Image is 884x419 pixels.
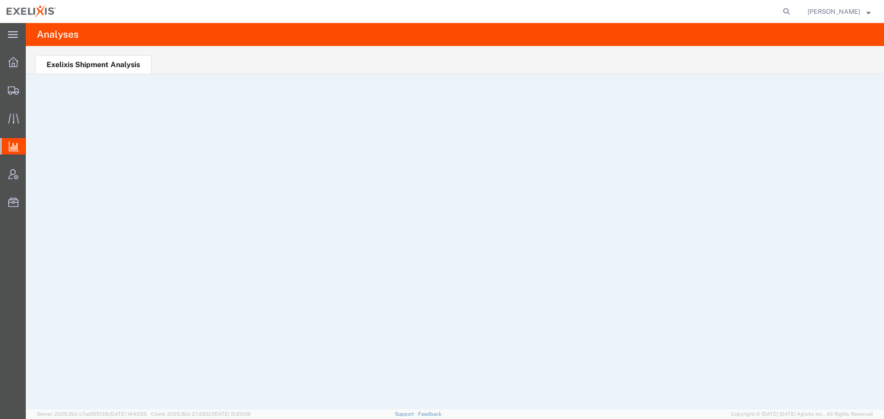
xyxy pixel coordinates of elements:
span: Copyright © [DATE]-[DATE] Agistix Inc., All Rights Reserved [731,410,873,418]
span: Art Buenaventura [808,6,860,17]
button: [PERSON_NAME] [807,6,871,17]
span: [DATE] 10:20:09 [213,411,250,417]
li: Exelixis Shipment Analysis [35,55,151,74]
span: Client: 2025.18.0-27d3021 [151,411,250,417]
span: [DATE] 14:43:55 [110,411,147,417]
span: Server: 2025.18.0-c7ad5f513fb [37,411,147,417]
h4: Analyses [37,23,79,46]
img: logo [6,5,56,18]
a: Feedback [418,411,442,417]
a: Support [395,411,418,417]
